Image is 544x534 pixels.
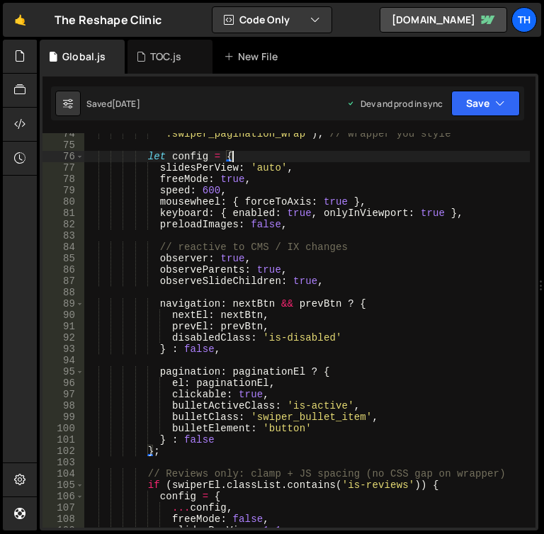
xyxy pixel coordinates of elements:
div: 86 [42,264,84,275]
div: 98 [42,400,84,411]
div: 80 [42,196,84,208]
div: 96 [42,377,84,389]
div: 85 [42,253,84,264]
div: Saved [86,98,140,110]
div: 79 [42,185,84,196]
button: Save [451,91,520,116]
a: [DOMAIN_NAME] [380,7,507,33]
div: 97 [42,389,84,400]
div: 93 [42,343,84,355]
div: 88 [42,287,84,298]
div: 95 [42,366,84,377]
div: 107 [42,502,84,513]
div: 78 [42,174,84,185]
div: [DATE] [112,98,140,110]
div: New File [224,50,283,64]
div: 74 [42,128,84,140]
div: 92 [42,332,84,343]
div: Dev and prod in sync [346,98,443,110]
div: 82 [42,219,84,230]
div: Global.js [62,50,106,64]
div: 106 [42,491,84,502]
div: 102 [42,445,84,457]
div: 108 [42,513,84,525]
div: 99 [42,411,84,423]
div: 90 [42,309,84,321]
button: Code Only [212,7,331,33]
div: 104 [42,468,84,479]
a: Th [511,7,537,33]
div: 100 [42,423,84,434]
div: 94 [42,355,84,366]
div: 77 [42,162,84,174]
div: 75 [42,140,84,151]
div: TOC.js [150,50,181,64]
div: 91 [42,321,84,332]
a: 🤙 [3,3,38,37]
div: The Reshape Clinic [55,11,161,28]
div: 105 [42,479,84,491]
div: 84 [42,242,84,253]
div: 76 [42,151,84,162]
div: 103 [42,457,84,468]
div: 89 [42,298,84,309]
div: 87 [42,275,84,287]
div: 101 [42,434,84,445]
div: 81 [42,208,84,219]
div: 83 [42,230,84,242]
